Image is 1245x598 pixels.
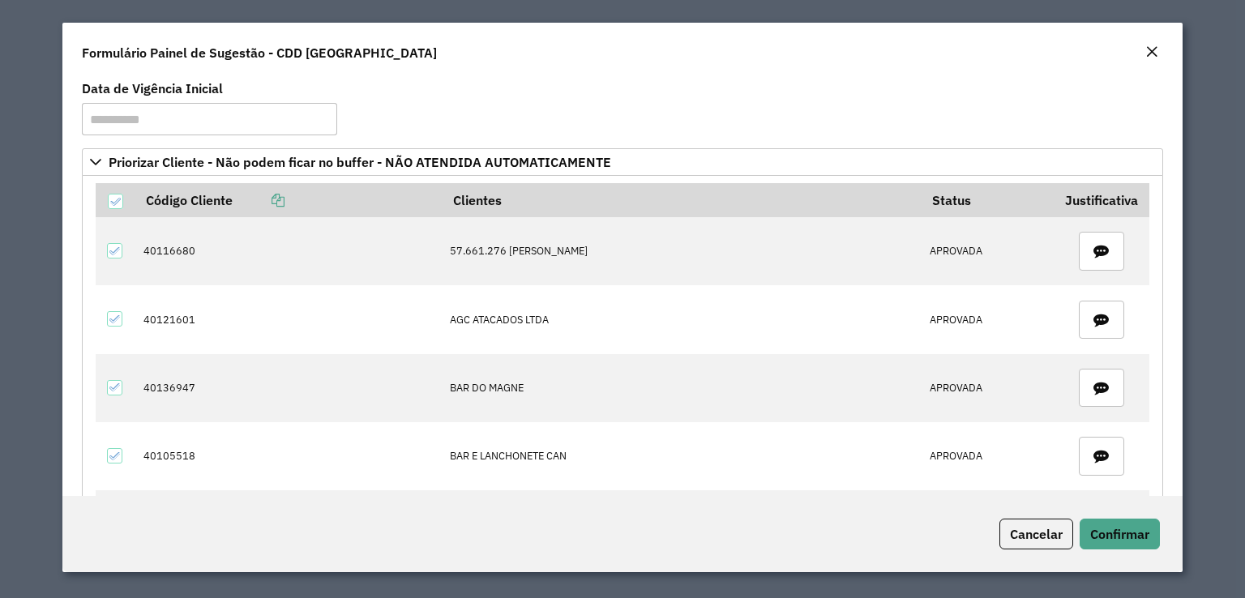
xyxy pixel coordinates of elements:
[921,422,1054,490] td: APROVADA
[135,490,442,558] td: 40141782
[82,43,437,62] h4: Formulário Painel de Sugestão - CDD [GEOGRAPHIC_DATA]
[135,183,442,217] th: Código Cliente
[921,354,1054,422] td: APROVADA
[921,285,1054,353] td: APROVADA
[921,183,1054,217] th: Status
[1080,519,1160,549] button: Confirmar
[135,422,442,490] td: 40105518
[82,148,1163,176] a: Priorizar Cliente - Não podem ficar no buffer - NÃO ATENDIDA AUTOMATICAMENTE
[442,422,921,490] td: BAR E LANCHONETE CAN
[442,217,921,285] td: 57.661.276 [PERSON_NAME]
[109,156,611,169] span: Priorizar Cliente - Não podem ficar no buffer - NÃO ATENDIDA AUTOMATICAMENTE
[1054,183,1149,217] th: Justificativa
[442,354,921,422] td: BAR DO MAGNE
[135,217,442,285] td: 40116680
[135,354,442,422] td: 40136947
[82,79,223,98] label: Data de Vigência Inicial
[442,285,921,353] td: AGC ATACADOS LTDA
[442,183,921,217] th: Clientes
[999,519,1073,549] button: Cancelar
[135,285,442,353] td: 40121601
[1145,45,1158,58] em: Fechar
[233,192,285,208] a: Copiar
[442,490,921,558] td: BEB S EXPRESS BEBIDA
[1010,526,1063,542] span: Cancelar
[921,217,1054,285] td: APROVADA
[1090,526,1149,542] span: Confirmar
[1140,42,1163,63] button: Close
[921,490,1054,558] td: APROVADA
